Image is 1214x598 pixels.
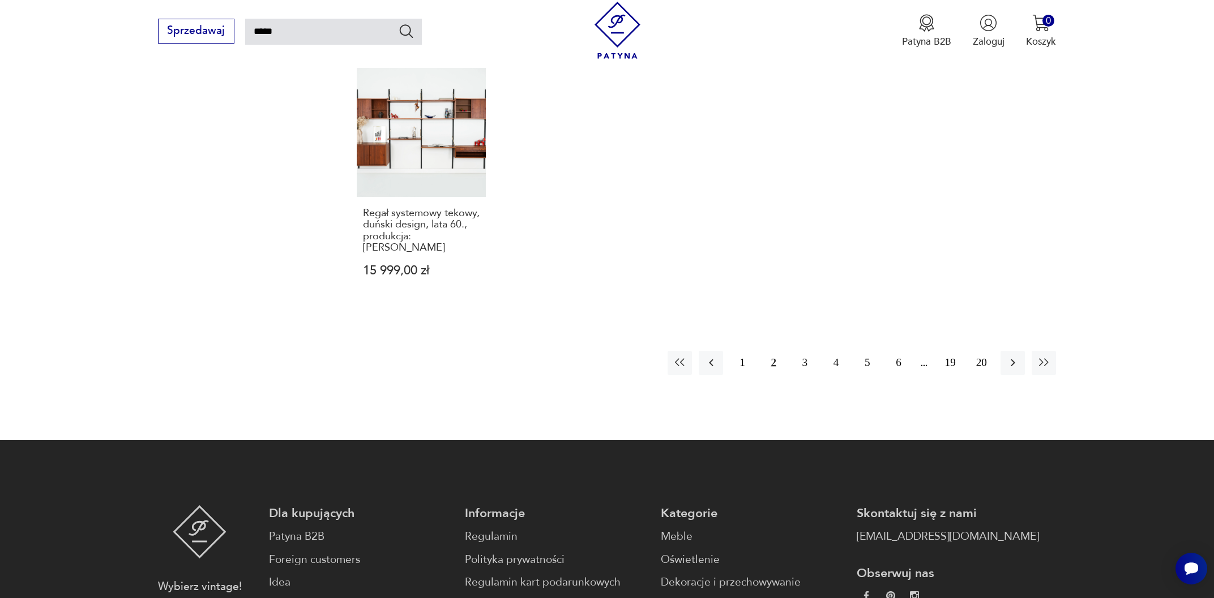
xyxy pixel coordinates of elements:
p: Dla kupujących [269,505,451,522]
a: Regulamin [465,528,647,545]
p: Koszyk [1026,35,1056,48]
p: 15 999,00 zł [363,265,480,277]
img: Patyna - sklep z meblami i dekoracjami vintage [589,2,646,59]
a: Idea [269,574,451,591]
img: Ikona medalu [918,14,935,32]
a: Ikona medaluPatyna B2B [902,14,951,48]
p: Skontaktuj się z nami [857,505,1039,522]
p: Kategorie [661,505,843,522]
p: Patyna B2B [902,35,951,48]
p: Obserwuj nas [857,565,1039,582]
button: 2 [762,351,786,375]
a: Patyna B2B [269,528,451,545]
a: Regał systemowy tekowy, duński design, lata 60., produkcja: DaniaRegał systemowy tekowy, duński d... [357,68,486,303]
p: Wybierz vintage! [158,579,242,595]
button: 4 [824,351,848,375]
img: Ikona koszyka [1032,14,1050,32]
div: 0 [1042,15,1054,27]
button: Szukaj [398,23,414,39]
button: 6 [886,351,910,375]
a: [EMAIL_ADDRESS][DOMAIN_NAME] [857,528,1039,545]
button: 20 [969,351,994,375]
a: Regulamin kart podarunkowych [465,574,647,591]
button: 3 [793,351,817,375]
img: Ikonka użytkownika [980,14,997,32]
a: Meble [661,528,843,545]
button: 1 [730,351,754,375]
button: 19 [938,351,963,375]
p: Informacje [465,505,647,522]
button: 5 [855,351,879,375]
a: Sprzedawaj [158,27,234,36]
a: Foreign customers [269,552,451,568]
button: Patyna B2B [902,14,951,48]
a: Dekoracje i przechowywanie [661,574,843,591]
h3: Regał systemowy tekowy, duński design, lata 60., produkcja: [PERSON_NAME] [363,208,480,254]
img: Patyna - sklep z meblami i dekoracjami vintage [173,505,226,558]
a: Polityka prywatności [465,552,647,568]
button: Zaloguj [973,14,1004,48]
button: 0Koszyk [1026,14,1056,48]
a: Oświetlenie [661,552,843,568]
iframe: Smartsupp widget button [1175,553,1207,584]
p: Zaloguj [973,35,1004,48]
button: Sprzedawaj [158,19,234,44]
